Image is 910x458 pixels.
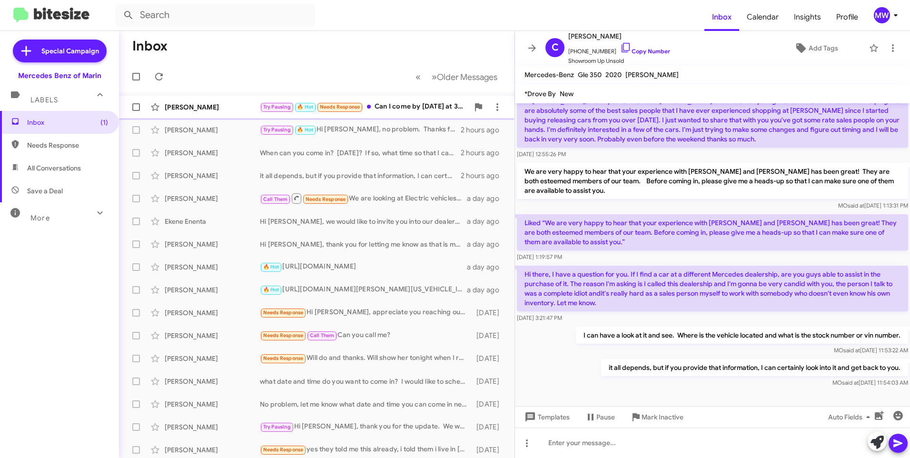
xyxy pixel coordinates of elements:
[601,359,908,376] p: it all depends, but if you provide that information, I can certainly look into it and get back to...
[263,309,304,316] span: Needs Response
[517,150,566,158] span: [DATE] 12:55:26 PM
[27,186,63,196] span: Save a Deal
[517,163,908,199] p: We are very happy to hear that your experience with [PERSON_NAME] and [PERSON_NAME] has been grea...
[467,194,507,203] div: a day ago
[874,7,890,23] div: MW
[165,285,260,295] div: [PERSON_NAME]
[467,239,507,249] div: a day ago
[809,40,838,57] span: Add Tags
[524,90,556,98] span: *Drove By
[263,287,279,293] span: 🔥 Hot
[263,332,304,339] span: Needs Response
[260,148,461,158] div: When can you come in? [DATE]? If so, what time so that I can pencil you in for an appointment
[467,217,507,226] div: a day ago
[260,399,472,409] div: No problem, let me know what date and time you can come in next week. I would like to schedule yo...
[263,127,291,133] span: Try Pausing
[165,217,260,226] div: Ekene Enenta
[437,72,497,82] span: Older Messages
[552,40,559,55] span: C
[472,354,507,363] div: [DATE]
[165,239,260,249] div: [PERSON_NAME]
[426,67,503,87] button: Next
[524,70,574,79] span: Mercedes-Benz
[517,214,908,250] p: Liked “We are very happy to hear that your experience with [PERSON_NAME] and [PERSON_NAME] has be...
[260,284,467,295] div: [URL][DOMAIN_NAME][PERSON_NAME][US_VEHICLE_IDENTIFICATION_NUMBER]
[523,408,570,426] span: Templates
[834,347,908,354] span: MO [DATE] 11:53:22 AM
[576,327,908,344] p: I can have a look at it and see. Where is the vehicle located and what is the stock number or vin...
[410,67,503,87] nav: Page navigation example
[432,71,437,83] span: »
[263,104,291,110] span: Try Pausing
[260,307,472,318] div: Hi [PERSON_NAME], appreciate you reaching out regarding the C63S. I've never purchased a vehicle ...
[165,445,260,455] div: [PERSON_NAME]
[260,444,472,455] div: yes they told me this already, i told them i live in [GEOGRAPHIC_DATA] that they were going to fi...
[165,308,260,318] div: [PERSON_NAME]
[568,30,670,42] span: [PERSON_NAME]
[517,253,562,260] span: [DATE] 1:19:57 PM
[18,71,101,80] div: Mercedes Benz of Marin
[577,408,623,426] button: Pause
[310,332,335,339] span: Call Them
[578,70,602,79] span: Gle 350
[843,347,860,354] span: said at
[263,355,304,361] span: Needs Response
[260,171,461,180] div: it all depends, but if you provide that information, I can certainly look into it and get back to...
[472,308,507,318] div: [DATE]
[27,140,108,150] span: Needs Response
[260,421,472,432] div: Hi [PERSON_NAME], thank you for the update. We would be happy to assist you whenever you are ready.
[517,314,562,321] span: [DATE] 3:21:47 PM
[260,377,472,386] div: what date and time do you want to come in? I would like to schedule you for an appointment. That ...
[461,125,507,135] div: 2 hours ago
[596,408,615,426] span: Pause
[838,202,908,209] span: MO [DATE] 1:13:31 PM
[263,424,291,430] span: Try Pausing
[263,264,279,270] span: 🔥 Hot
[620,48,670,55] a: Copy Number
[828,408,874,426] span: Auto Fields
[320,104,360,110] span: Needs Response
[461,148,507,158] div: 2 hours ago
[625,70,679,79] span: [PERSON_NAME]
[115,4,315,27] input: Search
[623,408,691,426] button: Mark Inactive
[848,202,864,209] span: said at
[165,377,260,386] div: [PERSON_NAME]
[165,354,260,363] div: [PERSON_NAME]
[560,90,574,98] span: New
[41,46,99,56] span: Special Campaign
[461,171,507,180] div: 2 hours ago
[165,148,260,158] div: [PERSON_NAME]
[260,124,461,135] div: Hi [PERSON_NAME], no problem. Thanks for letting me know
[829,3,866,31] a: Profile
[517,266,908,311] p: Hi there, I have a question for you. If I find a car at a different Mercedes dealership, are you ...
[27,118,108,127] span: Inbox
[786,3,829,31] a: Insights
[260,192,467,204] div: We are looking at Electric vehicles And we're curious if [PERSON_NAME] had something That got mor...
[467,285,507,295] div: a day ago
[297,104,313,110] span: 🔥 Hot
[410,67,426,87] button: Previous
[306,196,346,202] span: Needs Response
[866,7,900,23] button: MW
[132,39,168,54] h1: Inbox
[472,377,507,386] div: [DATE]
[704,3,739,31] a: Inbox
[739,3,786,31] a: Calendar
[263,447,304,453] span: Needs Response
[165,125,260,135] div: [PERSON_NAME]
[260,353,472,364] div: Will do and thanks. Will show her tonight when I return home
[27,163,81,173] span: All Conversations
[165,262,260,272] div: [PERSON_NAME]
[568,42,670,56] span: [PHONE_NUMBER]
[472,445,507,455] div: [DATE]
[642,408,683,426] span: Mark Inactive
[260,101,469,112] div: Can I come by [DATE] at 3ish?
[30,96,58,104] span: Labels
[832,379,908,386] span: MO [DATE] 11:54:03 AM
[100,118,108,127] span: (1)
[13,40,107,62] a: Special Campaign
